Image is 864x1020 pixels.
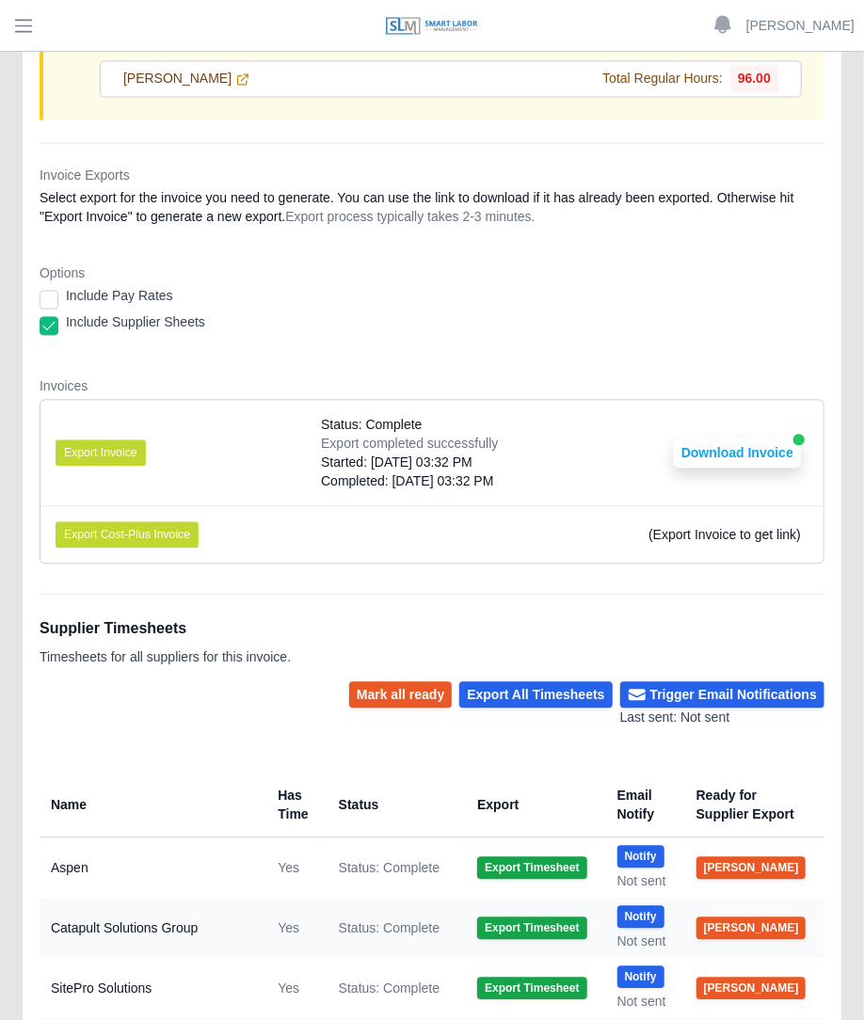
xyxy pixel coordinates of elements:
button: Export Invoice [56,440,146,467]
button: Export Timesheet [477,978,586,1000]
a: [PERSON_NAME] [123,70,250,89]
a: [PERSON_NAME] [746,16,855,36]
span: Status: Complete [321,416,422,435]
button: Download Invoice [674,438,801,469]
dd: Select export for the invoice you need to generate. You can use the link to download if it has al... [40,189,824,227]
span: 96.00 [730,66,778,93]
td: Yes [263,899,323,959]
th: Has Time [263,773,323,838]
button: Notify [617,846,664,869]
span: Status: Complete [339,980,440,998]
label: Include Pay Rates [66,287,173,306]
a: Download Invoice [674,446,801,461]
div: Not sent [617,872,666,891]
span: (Export Invoice to get link) [648,528,801,543]
dt: Options [40,264,824,283]
button: Trigger Email Notifications [620,682,824,709]
th: Name [40,773,263,838]
button: Export Timesheet [477,857,586,880]
button: Export Cost-Plus Invoice [56,522,199,549]
button: [PERSON_NAME] [696,917,807,940]
th: Email Notify [602,773,681,838]
div: Not sent [617,993,666,1012]
dt: Invoice Exports [40,167,824,185]
button: [PERSON_NAME] [696,978,807,1000]
th: Export [462,773,601,838]
button: Export Timesheet [477,917,586,940]
p: Timesheets for all suppliers for this invoice. [40,648,291,667]
span: Status: Complete [339,859,440,878]
div: Started: [DATE] 03:32 PM [321,454,498,472]
div: Not sent [617,932,666,951]
td: Catapult Solutions Group [40,899,263,959]
td: Yes [263,838,323,900]
div: Completed: [DATE] 03:32 PM [321,472,498,491]
button: Notify [617,906,664,929]
img: SLM Logo [385,16,479,37]
div: Export completed successfully [321,435,498,454]
td: SitePro Solutions [40,959,263,1019]
td: Aspen [40,838,263,900]
span: Total Regular Hours: [602,70,723,89]
button: [PERSON_NAME] [696,857,807,880]
span: Export process typically takes 2-3 minutes. [285,210,535,225]
th: Ready for Supplier Export [681,773,822,838]
button: Notify [617,966,664,989]
dt: Invoices [40,377,824,396]
div: Last sent: Not sent [620,709,824,728]
label: Include Supplier Sheets [66,313,205,332]
button: Mark all ready [349,682,452,709]
button: Export All Timesheets [459,682,612,709]
span: Status: Complete [339,919,440,938]
h1: Supplier Timesheets [40,618,291,641]
td: Yes [263,959,323,1019]
th: Status [324,773,462,838]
